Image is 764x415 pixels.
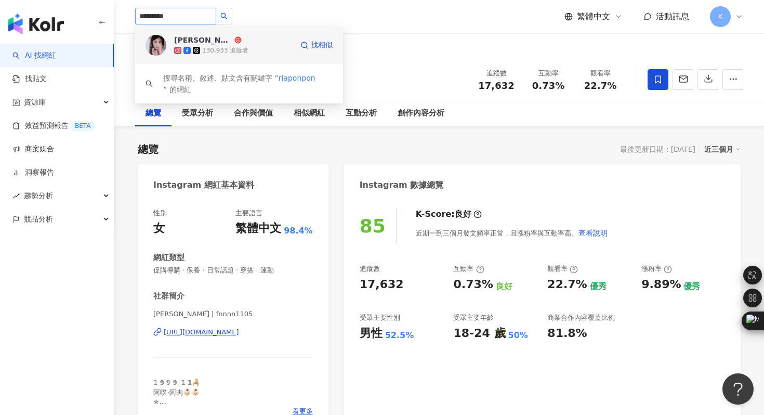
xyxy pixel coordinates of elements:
a: 商案媒合 [12,144,54,154]
button: 查看說明 [578,223,608,243]
a: 洞察報告 [12,167,54,178]
span: search [220,12,228,20]
div: 9.89% [641,277,681,293]
div: 追蹤數 [360,264,380,274]
span: K [718,11,722,22]
img: logo [8,14,64,34]
div: Instagram 網紅基本資料 [153,179,254,191]
span: riaponpon [279,74,315,82]
span: 0.73% [532,81,564,91]
div: 良好 [496,281,512,292]
div: 互動分析 [346,107,377,120]
div: [URL][DOMAIN_NAME] [164,328,239,337]
div: 優秀 [590,281,607,292]
div: 漲粉率 [641,264,672,274]
a: 找貼文 [12,74,47,84]
div: 觀看率 [581,68,620,79]
div: 近期一到三個月發文頻率正常，且漲粉率與互動率高。 [416,223,608,243]
div: 搜尋名稱、敘述、貼文含有關鍵字 “ ” 的網紅 [163,72,333,95]
span: 98.4% [284,225,313,237]
img: KOL Avatar [146,35,166,56]
span: 資源庫 [24,90,46,114]
div: 繁體中文 [235,221,281,237]
span: 活動訊息 [656,11,689,21]
iframe: Help Scout Beacon - Open [722,373,754,405]
div: 18-24 歲 [453,326,505,342]
div: 互動率 [529,68,568,79]
div: 總覽 [138,142,159,157]
div: 受眾主要年齡 [453,313,494,322]
div: 52.5% [385,330,414,341]
div: 追蹤數 [477,68,516,79]
div: 受眾分析 [182,107,213,120]
div: 相似網紅 [294,107,325,120]
div: Instagram 數據總覽 [360,179,444,191]
span: rise [12,192,20,200]
div: 男性 [360,326,383,342]
div: 17,632 [360,277,404,293]
span: 繁體中文 [577,11,610,22]
div: 性別 [153,209,167,218]
div: 社群簡介 [153,291,185,302]
div: 130,933 追蹤者 [202,46,248,55]
div: 0.73% [453,277,493,293]
a: 效益預測報告BETA [12,121,95,131]
div: 商業合作內容覆蓋比例 [547,313,615,322]
div: 最後更新日期：[DATE] [620,145,695,153]
div: 近三個月 [704,142,741,156]
div: 主要語言 [235,209,262,218]
div: 合作與價值 [234,107,273,120]
span: 競品分析 [24,207,53,231]
div: 85 [360,215,386,237]
div: [PERSON_NAME] [174,35,232,45]
div: 受眾主要性別 [360,313,400,322]
div: 女 [153,221,165,237]
div: 良好 [455,209,471,220]
span: 趨勢分析 [24,184,53,207]
div: 創作內容分析 [398,107,444,120]
span: 22.7% [584,81,616,91]
a: 找相似 [300,35,333,56]
a: searchAI 找網紅 [12,50,56,61]
div: 總覽 [146,107,161,120]
span: [PERSON_NAME]ᩚ | fnnnn1105 [153,309,313,319]
div: 22.7% [547,277,587,293]
span: 促購導購 · 保養 · 日常話題 · 穿搭 · 運動 [153,266,313,275]
a: [URL][DOMAIN_NAME] [153,328,313,337]
div: K-Score : [416,209,482,220]
span: 查看說明 [578,229,608,237]
div: 50% [508,330,528,341]
span: search [146,80,153,87]
span: 17,632 [478,80,514,91]
div: 81.8% [547,326,587,342]
div: 網紅類型 [153,252,185,263]
span: 找相似 [311,40,333,50]
div: 互動率 [453,264,484,274]
div: 優秀 [683,281,700,292]
div: 觀看率 [547,264,578,274]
